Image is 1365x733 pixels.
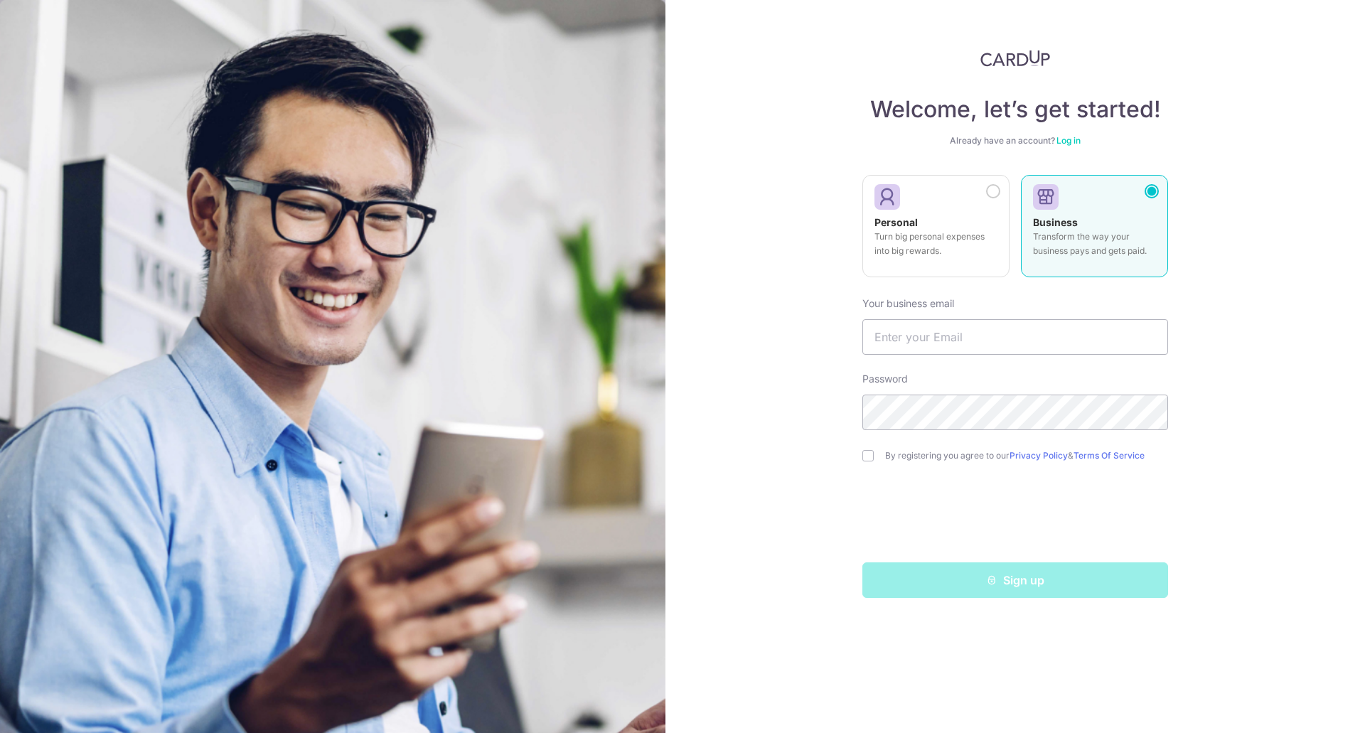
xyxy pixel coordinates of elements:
[874,216,918,228] strong: Personal
[862,175,1010,286] a: Personal Turn big personal expenses into big rewards.
[1033,216,1078,228] strong: Business
[862,135,1168,146] div: Already have an account?
[980,50,1050,67] img: CardUp Logo
[885,450,1168,461] label: By registering you agree to our &
[862,296,954,311] label: Your business email
[907,490,1123,545] iframe: reCAPTCHA
[1074,450,1145,461] a: Terms Of Service
[1010,450,1068,461] a: Privacy Policy
[1056,135,1081,146] a: Log in
[874,230,997,258] p: Turn big personal expenses into big rewards.
[862,319,1168,355] input: Enter your Email
[1033,230,1156,258] p: Transform the way your business pays and gets paid.
[862,372,908,386] label: Password
[862,95,1168,124] h4: Welcome, let’s get started!
[1021,175,1168,286] a: Business Transform the way your business pays and gets paid.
